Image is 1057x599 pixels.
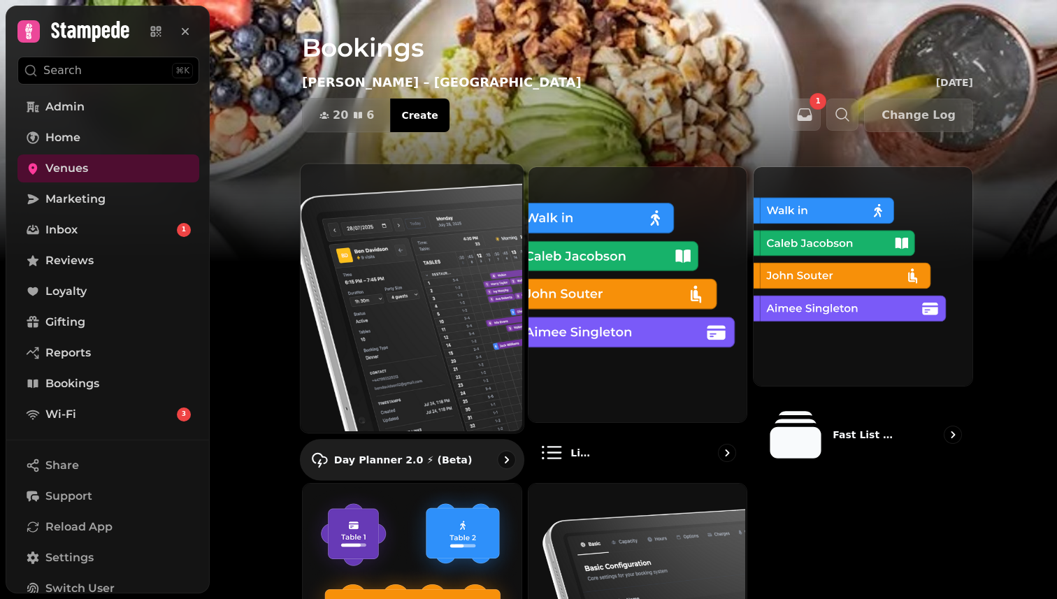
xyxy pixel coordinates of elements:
button: 206 [303,99,391,132]
a: Settings [17,544,199,572]
a: Wi-Fi3 [17,400,199,428]
button: Reload App [17,513,199,541]
span: Loyalty [45,283,87,300]
a: Bookings [17,370,199,398]
p: Day Planner 2.0 ⚡ (Beta) [334,452,473,466]
span: Reload App [45,519,113,535]
span: Venues [45,160,88,177]
p: Fast List View ⚡ (New) [833,428,893,442]
div: ⌘K [172,63,193,78]
span: Reports [45,345,91,361]
a: Loyalty [17,277,199,305]
a: Reports [17,339,199,367]
p: [PERSON_NAME] – [GEOGRAPHIC_DATA] [302,73,582,92]
span: 20 [333,110,348,121]
span: Reviews [45,252,94,269]
a: Admin [17,93,199,121]
span: Switch User [45,580,115,597]
button: Search⌘K [17,57,199,85]
span: Inbox [45,222,78,238]
span: Share [45,457,79,474]
a: Venues [17,154,199,182]
span: Gifting [45,314,85,331]
svg: go to [720,446,734,460]
span: 3 [182,410,186,419]
a: List viewList view [528,166,748,477]
button: Support [17,482,199,510]
a: Day Planner 2.0 ⚡ (Beta)Day Planner 2.0 ⚡ (Beta) [300,164,524,481]
button: Change Log [864,99,973,132]
span: 6 [366,110,374,121]
img: List view [527,166,746,421]
span: Wi-Fi [45,406,76,423]
span: Support [45,488,92,505]
button: Create [390,99,449,132]
img: Day Planner 2.0 ⚡ (Beta) [299,163,522,431]
svg: go to [946,428,960,442]
svg: go to [499,452,513,466]
span: Admin [45,99,85,115]
span: Create [401,110,438,120]
p: List view [570,446,594,460]
span: Home [45,129,80,146]
a: Reviews [17,247,199,275]
a: Marketing [17,185,199,213]
span: Change Log [882,110,956,121]
button: Share [17,452,199,479]
img: Fast List View ⚡ (New) [752,166,971,384]
span: 1 [816,98,821,105]
p: Search [43,62,82,79]
span: Bookings [45,375,99,392]
span: Marketing [45,191,106,208]
a: Fast List View ⚡ (New)Fast List View ⚡ (New) [753,166,973,477]
p: [DATE] [936,75,973,89]
a: Inbox1 [17,216,199,244]
a: Gifting [17,308,199,336]
a: Home [17,124,199,152]
span: 1 [182,225,186,235]
span: Settings [45,549,94,566]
